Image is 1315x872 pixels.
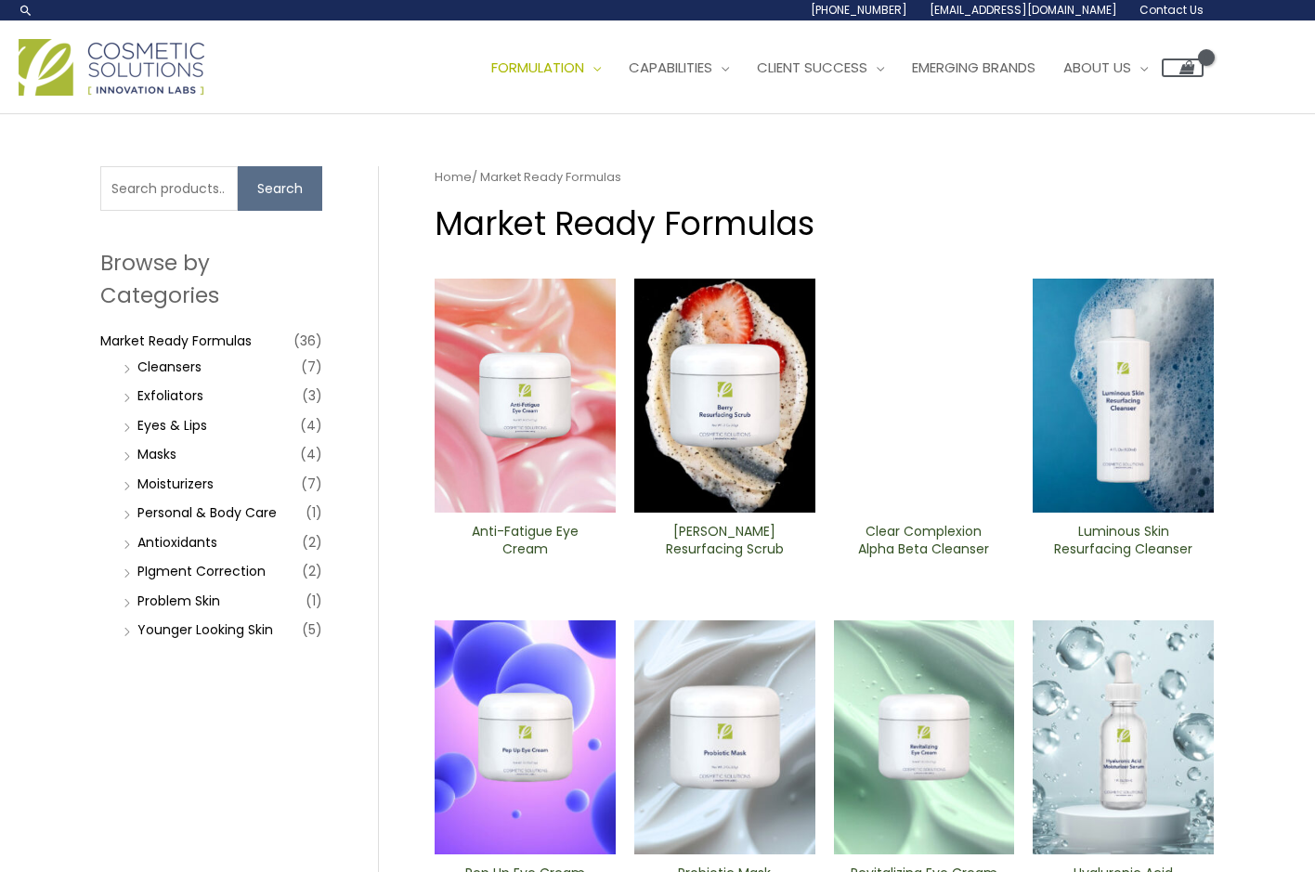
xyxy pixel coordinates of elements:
[634,279,815,513] img: Berry Resurfacing Scrub
[834,620,1015,854] img: Revitalizing ​Eye Cream
[930,2,1117,18] span: [EMAIL_ADDRESS][DOMAIN_NAME]
[1139,2,1204,18] span: Contact Us
[302,529,322,555] span: (2)
[634,620,815,854] img: Probiotic Mask
[757,58,867,77] span: Client Success
[137,416,207,435] a: Eyes & Lips
[137,503,277,522] a: Personal & Body Care
[811,2,907,18] span: [PHONE_NUMBER]
[1049,40,1162,96] a: About Us
[19,3,33,18] a: Search icon link
[302,617,322,643] span: (5)
[306,500,322,526] span: (1)
[238,166,322,211] button: Search
[306,588,322,614] span: (1)
[302,558,322,584] span: (2)
[19,39,204,96] img: Cosmetic Solutions Logo
[650,523,800,558] h2: [PERSON_NAME] Resurfacing Scrub
[1033,620,1214,854] img: Hyaluronic moisturizer Serum
[1063,58,1131,77] span: About Us
[435,201,1214,246] h1: Market Ready Formulas
[301,354,322,380] span: (7)
[629,58,712,77] span: Capabilities
[912,58,1035,77] span: Emerging Brands
[849,523,998,558] h2: Clear Complexion Alpha Beta ​Cleanser
[301,471,322,497] span: (7)
[137,620,273,639] a: Younger Looking Skin
[100,332,252,350] a: Market Ready Formulas
[302,383,322,409] span: (3)
[450,523,600,565] a: Anti-Fatigue Eye Cream
[300,412,322,438] span: (4)
[300,441,322,467] span: (4)
[137,445,176,463] a: Masks
[1033,279,1214,513] img: Luminous Skin Resurfacing ​Cleanser
[450,523,600,558] h2: Anti-Fatigue Eye Cream
[1162,59,1204,77] a: View Shopping Cart, empty
[1048,523,1198,558] h2: Luminous Skin Resurfacing ​Cleanser
[137,358,202,376] a: Cleansers
[137,533,217,552] a: Antioxidants
[477,40,615,96] a: Formulation
[463,40,1204,96] nav: Site Navigation
[1048,523,1198,565] a: Luminous Skin Resurfacing ​Cleanser
[898,40,1049,96] a: Emerging Brands
[137,592,220,610] a: Problem Skin
[834,279,1015,513] img: Clear Complexion Alpha Beta ​Cleanser
[743,40,898,96] a: Client Success
[137,386,203,405] a: Exfoliators
[435,279,616,513] img: Anti Fatigue Eye Cream
[100,247,322,310] h2: Browse by Categories
[650,523,800,565] a: [PERSON_NAME] Resurfacing Scrub
[491,58,584,77] span: Formulation
[849,523,998,565] a: Clear Complexion Alpha Beta ​Cleanser
[137,562,266,580] a: PIgment Correction
[137,475,214,493] a: Moisturizers
[615,40,743,96] a: Capabilities
[100,166,238,211] input: Search products…
[293,328,322,354] span: (36)
[435,166,1214,189] nav: Breadcrumb
[435,620,616,854] img: Pep Up Eye Cream
[435,168,472,186] a: Home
